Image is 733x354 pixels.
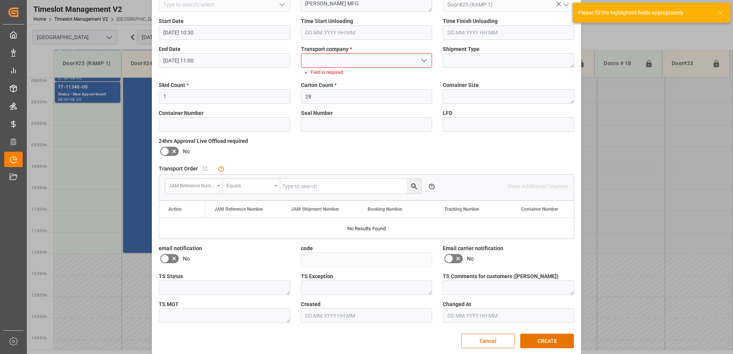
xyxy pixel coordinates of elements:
div: Equals [227,180,272,189]
span: Container Number [521,206,558,212]
span: LFD [443,109,452,117]
input: Type to search [280,179,421,193]
li: Field is required [311,69,426,76]
span: Skid Count [159,81,189,89]
div: JAM Reference Number [169,180,214,189]
span: TS Status [159,272,183,280]
span: email notification [159,244,202,252]
span: Time Start Unloading [301,17,353,25]
span: End Date [159,45,181,53]
span: Transport company [301,45,352,53]
span: Shipment Type [443,45,480,53]
span: TS Exception [301,272,333,280]
input: DD.MM.YYYY HH:MM [443,25,574,40]
input: DD.MM.YYYY HH:MM [443,308,574,323]
span: Carton Count [301,81,337,89]
button: search button [407,179,421,193]
span: No [467,255,474,263]
button: open menu [418,55,429,67]
span: Tracking Number [444,206,479,212]
span: Container Size [443,81,479,89]
span: No [183,147,190,156]
span: JAM Reference Number [214,206,263,212]
span: 24hrs Approval Live Offload required [159,137,248,145]
span: Email carrier notification [443,244,503,252]
div: Action [168,206,182,212]
span: TS MOT [159,300,179,308]
button: open menu [223,179,280,193]
button: CREATE [520,334,574,348]
input: DD.MM.YYYY HH:MM [159,53,290,68]
div: Please fill the highlighted fields appropriately [578,9,710,17]
input: DD.MM.YYYY HH:MM [301,308,432,323]
input: DD.MM.YYYY HH:MM [159,25,290,40]
span: Time Finish Unloading [443,17,498,25]
span: TS Comments for customers ([PERSON_NAME]) [443,272,559,280]
span: Container Number [159,109,204,117]
input: DD.MM.YYYY HH:MM [301,25,432,40]
span: Seal Number [301,109,333,117]
button: Cancel [461,334,515,348]
span: Transport Order [159,165,198,173]
span: JAM Shipment Number [291,206,339,212]
span: Changed At [443,300,471,308]
span: No [183,255,190,263]
span: Start Date [159,17,184,25]
span: code [301,244,313,252]
span: Booking Number [368,206,402,212]
span: Created [301,300,320,308]
button: open menu [165,179,223,193]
